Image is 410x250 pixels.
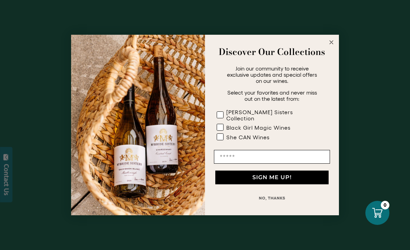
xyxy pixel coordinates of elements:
div: She CAN Wines [226,134,270,140]
input: Email [214,150,330,164]
div: 0 [381,201,389,209]
img: 42653730-7e35-4af7-a99d-12bf478283cf.jpeg [71,35,205,215]
button: Close dialog [327,38,335,46]
strong: Discover Our Collections [219,45,325,58]
button: NO, THANKS [214,191,330,205]
span: Select your favorites and never miss out on the latest from: [227,89,317,102]
div: [PERSON_NAME] Sisters Collection [226,109,316,121]
span: Join our community to receive exclusive updates and special offers on our wines. [227,65,317,84]
button: SIGN ME UP! [215,171,329,184]
div: Black Girl Magic Wines [226,124,291,131]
